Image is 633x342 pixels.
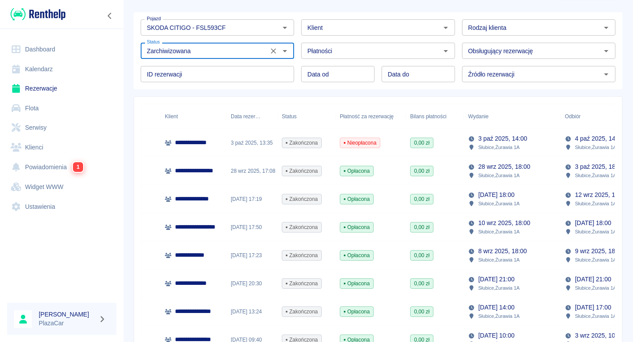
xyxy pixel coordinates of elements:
[39,310,95,319] h6: [PERSON_NAME]
[340,195,373,203] span: Opłacona
[478,303,514,312] p: [DATE] 14:00
[7,40,116,59] a: Dashboard
[600,68,612,80] button: Otwórz
[81,104,160,129] div: Pojazd
[226,185,277,213] div: [DATE] 17:19
[226,269,277,298] div: [DATE] 20:30
[575,190,627,200] p: 12 wrz 2025, 18:00
[279,22,291,34] button: Otwórz
[282,308,321,316] span: Zakończona
[575,200,616,207] p: Słubice , Żurawia 1A
[411,195,433,203] span: 0,00 zł
[575,162,624,171] p: 3 paź 2025, 18:00
[301,66,375,82] input: DD.MM.YYYY
[282,223,321,231] span: Zakończona
[7,79,116,98] a: Rezerwacje
[340,104,394,129] div: Płatność za rezerwację
[411,167,433,175] span: 0,00 zł
[277,104,335,129] div: Status
[478,256,520,264] p: Słubice , Żurawia 1A
[464,104,560,129] div: Wydanie
[575,303,611,312] p: [DATE] 17:00
[411,223,433,231] span: 0,00 zł
[565,104,581,129] div: Odbiór
[581,110,593,123] button: Sort
[440,22,452,34] button: Otwórz
[7,59,116,79] a: Kalendarz
[261,110,273,123] button: Sort
[165,104,178,129] div: Klient
[340,167,373,175] span: Opłacona
[478,284,520,292] p: Słubice , Żurawia 1A
[147,15,161,22] label: Pojazd
[600,22,612,34] button: Otwórz
[340,280,373,287] span: Opłacona
[147,39,160,45] label: Status
[575,312,616,320] p: Słubice , Żurawia 1A
[410,104,447,129] div: Bilans płatności
[340,308,373,316] span: Opłacona
[468,104,488,129] div: Wydanie
[282,104,297,129] div: Status
[335,104,406,129] div: Płatność za rezerwację
[282,139,321,147] span: Zakończona
[103,10,116,22] button: Zwiń nawigację
[226,298,277,326] div: [DATE] 13:24
[7,98,116,118] a: Flota
[7,157,116,177] a: Powiadomienia1
[340,139,380,147] span: Nieopłacona
[575,284,616,292] p: Słubice , Żurawia 1A
[575,331,623,340] p: 3 wrz 2025, 10:00
[226,241,277,269] div: [DATE] 17:23
[282,167,321,175] span: Zakończona
[226,129,277,157] div: 3 paź 2025, 13:35
[11,7,65,22] img: Renthelp logo
[478,200,520,207] p: Słubice , Żurawia 1A
[411,139,433,147] span: 0,00 zł
[282,280,321,287] span: Zakończona
[478,247,527,256] p: 8 wrz 2025, 18:00
[340,251,373,259] span: Opłacona
[478,331,514,340] p: [DATE] 10:00
[39,319,95,328] p: PlazaCar
[478,134,527,143] p: 3 paź 2025, 14:00
[478,171,520,179] p: Słubice , Żurawia 1A
[160,104,226,129] div: Klient
[231,104,261,129] div: Data rezerwacji
[279,45,291,57] button: Otwórz
[382,66,455,82] input: DD.MM.YYYY
[226,104,277,129] div: Data rezerwacji
[226,213,277,241] div: [DATE] 17:50
[478,143,520,151] p: Słubice , Żurawia 1A
[478,162,530,171] p: 28 wrz 2025, 18:00
[600,45,612,57] button: Otwórz
[478,218,530,228] p: 10 wrz 2025, 18:00
[575,228,616,236] p: Słubice , Żurawia 1A
[411,251,433,259] span: 0,00 zł
[478,190,514,200] p: [DATE] 18:00
[575,218,611,228] p: [DATE] 18:00
[440,45,452,57] button: Otwórz
[226,157,277,185] div: 28 wrz 2025, 17:08
[575,171,616,179] p: Słubice , Żurawia 1A
[7,7,65,22] a: Renthelp logo
[7,197,116,217] a: Ustawienia
[478,312,520,320] p: Słubice , Żurawia 1A
[267,45,280,57] button: Wyczyść
[575,247,623,256] p: 9 wrz 2025, 18:00
[411,280,433,287] span: 0,00 zł
[478,228,520,236] p: Słubice , Żurawia 1A
[282,195,321,203] span: Zakończona
[575,134,624,143] p: 4 paź 2025, 14:00
[488,110,501,123] button: Sort
[340,223,373,231] span: Opłacona
[478,275,514,284] p: [DATE] 21:00
[411,308,433,316] span: 0,00 zł
[406,104,464,129] div: Bilans płatności
[575,275,611,284] p: [DATE] 21:00
[73,162,83,172] span: 1
[575,143,616,151] p: Słubice , Żurawia 1A
[7,118,116,138] a: Serwisy
[282,251,321,259] span: Zakończona
[7,177,116,197] a: Widget WWW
